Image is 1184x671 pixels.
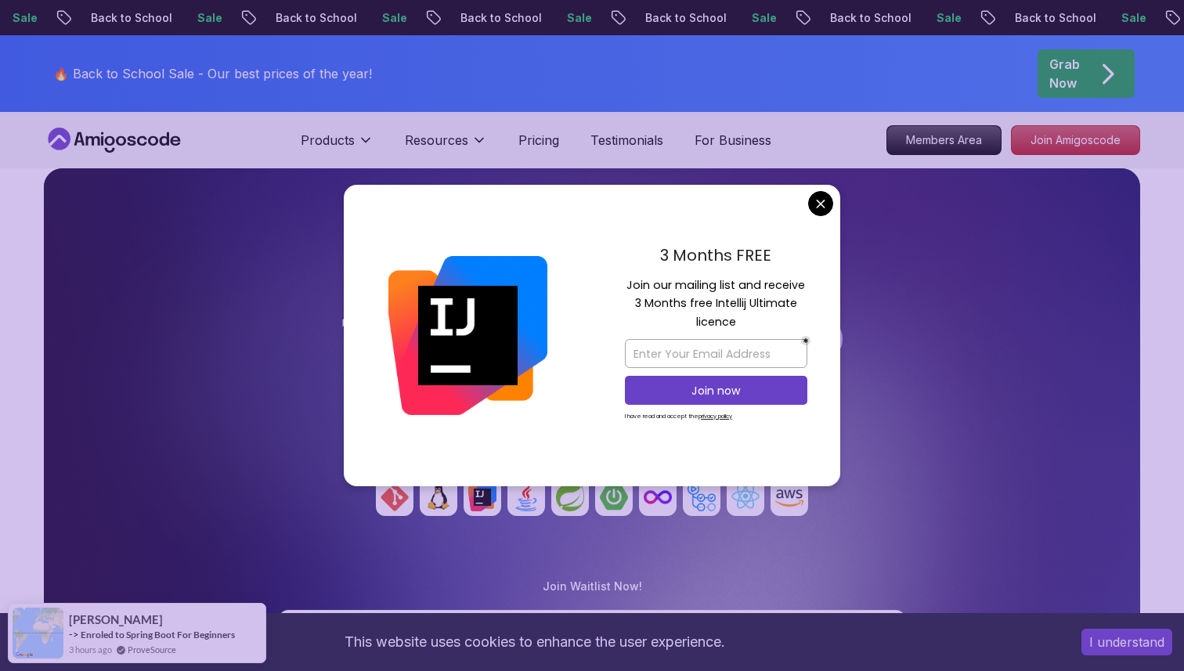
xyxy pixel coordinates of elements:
[1011,125,1140,155] a: Join Amigoscode
[887,126,1001,154] p: Members Area
[725,10,832,26] p: Back to School
[886,125,1002,155] a: Members Area
[462,10,512,26] p: Sale
[1049,55,1080,92] p: Grab Now
[595,478,633,516] img: avatar_5
[92,10,143,26] p: Sale
[1012,126,1139,154] p: Join Amigoscode
[171,10,277,26] p: Back to School
[405,131,487,162] button: Resources
[771,478,808,516] img: avatar_9
[13,608,63,658] img: provesource social proof notification image
[81,628,235,641] a: Enroled to Spring Boot For Beginners
[53,64,372,83] p: 🔥 Back to School Sale - Our best prices of the year!
[50,306,1134,363] h1: 10 Week
[128,643,176,656] a: ProveSource
[301,131,355,150] p: Products
[647,10,697,26] p: Sale
[639,478,677,516] img: avatar_6
[727,478,764,516] img: avatar_8
[540,10,647,26] p: Back to School
[405,131,468,150] p: Resources
[464,478,501,516] img: avatar_2
[518,131,559,150] a: Pricing
[69,613,163,626] span: [PERSON_NAME]
[551,478,589,516] img: avatar_4
[695,131,771,150] a: For Business
[301,131,374,162] button: Products
[376,478,413,516] img: avatar_0
[910,10,1016,26] p: Back to School
[420,478,457,516] img: avatar_1
[277,10,327,26] p: Sale
[1016,10,1067,26] p: Sale
[832,10,882,26] p: Sale
[356,10,462,26] p: Back to School
[12,625,1058,659] div: This website uses cookies to enhance the user experience.
[507,478,545,516] img: avatar_3
[1081,629,1172,655] button: Accept cookies
[69,628,79,640] span: ->
[69,643,112,656] span: 3 hours ago
[543,579,642,594] p: Join Waitlist Now!
[590,131,663,150] a: Testimonials
[683,478,720,516] img: avatar_7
